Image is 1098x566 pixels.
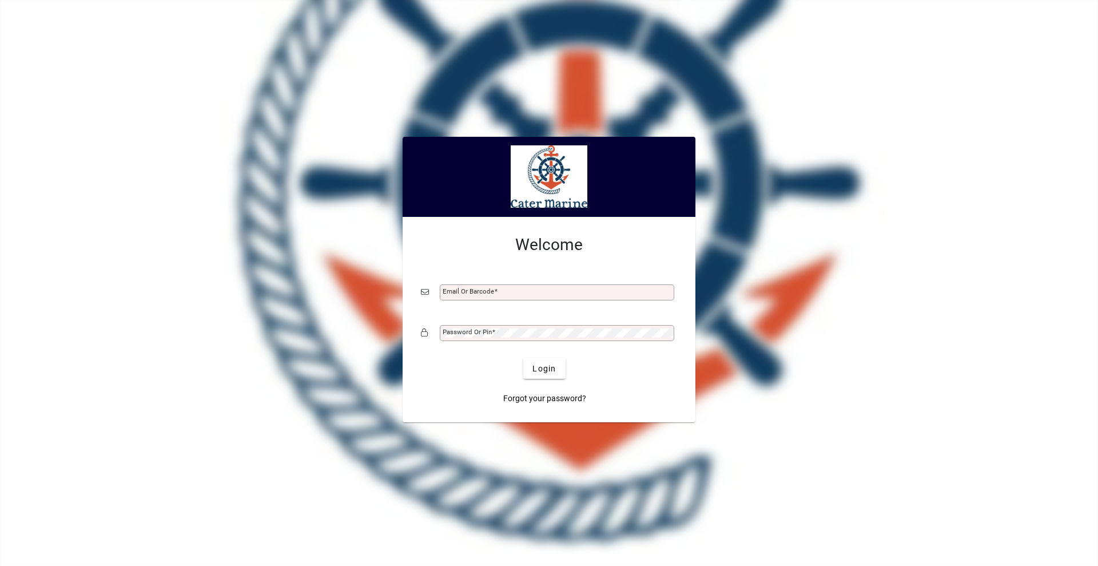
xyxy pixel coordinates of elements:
[421,235,677,255] h2: Welcome
[523,358,565,379] button: Login
[443,328,492,336] mat-label: Password or Pin
[532,363,556,375] span: Login
[503,393,586,405] span: Forgot your password?
[499,388,591,409] a: Forgot your password?
[443,287,494,295] mat-label: Email or Barcode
